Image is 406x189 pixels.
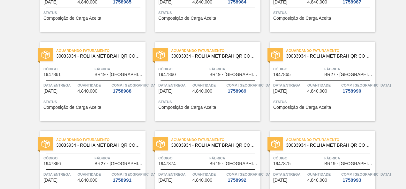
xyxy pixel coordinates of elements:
[158,72,176,77] span: 1947860
[192,171,225,178] span: Quantidade
[43,72,61,77] span: 1947861
[260,42,375,121] a: statusAguardando Faturamento30033934 - ROLHA MET BRAH QR CODE 021CX105Código1947865FábricaBR27 - ...
[43,66,93,72] span: Código
[324,72,374,77] span: BR27 - Nova Minas
[158,16,216,21] span: Composição de Carga Aceita
[273,16,331,21] span: Composição de Carga Aceita
[41,140,50,148] img: status
[158,89,172,94] span: 03/11/2025
[158,155,208,161] span: Código
[273,72,291,77] span: 1947865
[209,66,259,72] span: Fábrica
[94,161,144,166] span: BR27 - Nova Minas
[273,161,291,166] span: 1947875
[341,82,391,88] span: Comp. Carga
[146,42,260,121] a: statusAguardando Faturamento30033934 - ROLHA MET BRAH QR CODE 021CX105Código1947860FábricaBR19 - ...
[273,155,323,161] span: Código
[158,161,176,166] span: 1947874
[273,178,287,183] span: 17/11/2025
[341,178,362,183] div: 1758993
[43,89,57,94] span: 03/11/2025
[192,178,212,183] span: 4.840,000
[158,99,259,105] span: Status
[171,47,260,54] span: Aguardando Faturamento
[273,105,331,110] span: Composição de Carga Aceita
[271,51,280,59] img: status
[286,47,375,54] span: Aguardando Faturamento
[341,82,374,94] a: Comp. [GEOGRAPHIC_DATA]1758990
[111,178,132,183] div: 1758991
[341,88,362,94] div: 1758990
[324,161,374,166] span: BR19 - Nova Rio
[78,89,97,94] span: 4.840,000
[94,155,144,161] span: Fábrica
[43,10,144,16] span: Status
[307,89,327,94] span: 4.840,000
[307,178,327,183] span: 4.840,000
[43,82,76,88] span: Data entrega
[94,66,144,72] span: Fábrica
[43,178,57,183] span: 10/11/2025
[192,82,225,88] span: Quantidade
[111,88,132,94] div: 1758988
[78,82,110,88] span: Quantidade
[286,136,375,143] span: Aguardando Faturamento
[94,72,144,77] span: BR19 - Nova Rio
[271,140,280,148] img: status
[273,99,374,105] span: Status
[158,82,191,88] span: Data entrega
[324,155,374,161] span: Fábrica
[156,51,165,59] img: status
[43,155,93,161] span: Código
[158,171,191,178] span: Data entrega
[158,105,216,110] span: Composição de Carga Aceita
[78,178,97,183] span: 4.840,000
[192,89,212,94] span: 4.840,000
[226,171,259,183] a: Comp. [GEOGRAPHIC_DATA]1758992
[273,171,306,178] span: Data entrega
[226,82,276,88] span: Comp. Carga
[41,51,50,59] img: status
[226,82,259,94] a: Comp. [GEOGRAPHIC_DATA]1758989
[286,54,370,59] span: 30033934 - ROLHA MET BRAH QR CODE 021CX105
[171,136,260,143] span: Aguardando Faturamento
[273,66,323,72] span: Código
[226,178,247,183] div: 1758992
[307,82,340,88] span: Quantidade
[209,161,259,166] span: BR19 - Nova Rio
[56,136,146,143] span: Aguardando Faturamento
[111,82,161,88] span: Comp. Carga
[56,47,146,54] span: Aguardando Faturamento
[156,140,165,148] img: status
[111,82,144,94] a: Comp. [GEOGRAPHIC_DATA]1758988
[341,171,391,178] span: Comp. Carga
[209,72,259,77] span: BR19 - Nova Rio
[56,143,140,148] span: 30033934 - ROLHA MET BRAH QR CODE 021CX105
[56,54,140,59] span: 30033934 - ROLHA MET BRAH QR CODE 021CX105
[31,42,146,121] a: statusAguardando Faturamento30033934 - ROLHA MET BRAH QR CODE 021CX105Código1947861FábricaBR19 - ...
[209,155,259,161] span: Fábrica
[341,171,374,183] a: Comp. [GEOGRAPHIC_DATA]1758993
[158,10,259,16] span: Status
[158,178,172,183] span: 17/11/2025
[171,143,255,148] span: 30033934 - ROLHA MET BRAH QR CODE 021CX105
[273,10,374,16] span: Status
[226,171,276,178] span: Comp. Carga
[111,171,161,178] span: Comp. Carga
[43,99,144,105] span: Status
[324,66,374,72] span: Fábrica
[307,171,340,178] span: Quantidade
[286,143,370,148] span: 30033934 - ROLHA MET BRAH QR CODE 021CX105
[43,161,61,166] span: 1947866
[158,66,208,72] span: Código
[78,171,110,178] span: Quantidade
[226,88,247,94] div: 1758989
[273,82,306,88] span: Data entrega
[171,54,255,59] span: 30033934 - ROLHA MET BRAH QR CODE 021CX105
[43,16,101,21] span: Composição de Carga Aceita
[43,105,101,110] span: Composição de Carga Aceita
[111,171,144,183] a: Comp. [GEOGRAPHIC_DATA]1758991
[43,171,76,178] span: Data entrega
[273,89,287,94] span: 10/11/2025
